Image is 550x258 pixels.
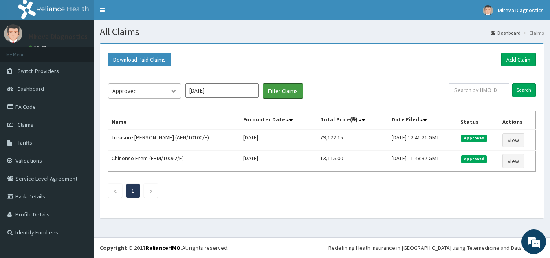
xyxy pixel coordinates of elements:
li: Claims [521,29,544,36]
a: Page 1 is your current page [132,187,134,194]
td: [DATE] [240,130,317,151]
a: Dashboard [491,29,521,36]
td: [DATE] 11:48:37 GMT [388,151,457,172]
div: Approved [112,87,137,95]
span: Tariffs [18,139,32,146]
span: Claims [18,121,33,128]
div: Redefining Heath Insurance in [GEOGRAPHIC_DATA] using Telemedicine and Data Science! [328,244,544,252]
span: We're online! [47,77,112,159]
th: Date Filed [388,111,457,130]
th: Encounter Date [240,111,317,130]
img: d_794563401_company_1708531726252_794563401 [15,41,33,61]
h1: All Claims [100,26,544,37]
div: Minimize live chat window [134,4,153,24]
img: User Image [4,24,22,43]
footer: All rights reserved. [94,237,550,258]
a: View [502,133,524,147]
input: Select Month and Year [185,83,259,98]
th: Total Price(₦) [317,111,388,130]
a: Online [29,44,48,50]
input: Search by HMO ID [449,83,509,97]
span: Approved [461,155,487,163]
a: Next page [149,187,153,194]
td: [DATE] [240,151,317,172]
a: Add Claim [501,53,536,66]
strong: Copyright © 2017 . [100,244,182,251]
a: RelianceHMO [145,244,180,251]
div: Chat with us now [42,46,137,56]
span: Mireva Diagnostics [498,7,544,14]
input: Search [512,83,536,97]
button: Filter Claims [263,83,303,99]
img: User Image [483,5,493,15]
th: Name [108,111,240,130]
span: Dashboard [18,85,44,93]
p: Mireva Diagnostics [29,33,88,40]
a: View [502,154,524,168]
button: Download Paid Claims [108,53,171,66]
textarea: Type your message and hit 'Enter' [4,172,155,200]
span: Approved [461,135,487,142]
a: Previous page [113,187,117,194]
td: Treasure [PERSON_NAME] (AEN/10100/E) [108,130,240,151]
td: 13,115.00 [317,151,388,172]
th: Actions [499,111,536,130]
td: 79,122.15 [317,130,388,151]
td: Chinonso Erem (ERM/10062/E) [108,151,240,172]
td: [DATE] 12:41:21 GMT [388,130,457,151]
th: Status [457,111,499,130]
span: Switch Providers [18,67,59,75]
